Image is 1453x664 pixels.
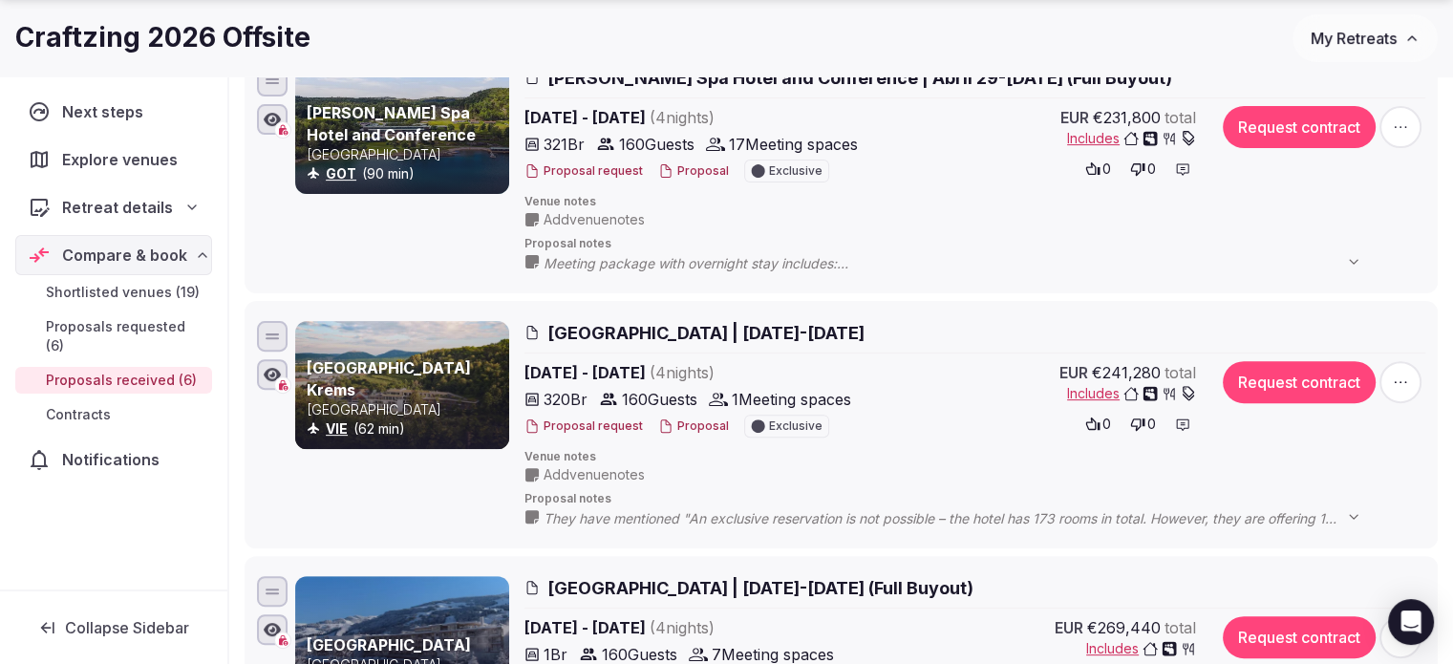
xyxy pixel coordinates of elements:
span: EUR [1059,361,1088,384]
span: 0 [1147,415,1156,434]
button: Includes [1067,384,1196,403]
button: Proposal request [524,418,643,435]
a: [PERSON_NAME] Spa Hotel and Conference [307,103,476,143]
button: Includes [1086,639,1196,658]
span: 0 [1147,160,1156,179]
span: Shortlisted venues (19) [46,283,200,302]
button: Proposal [658,163,729,180]
div: (62 min) [307,419,505,439]
a: Explore venues [15,139,212,180]
span: Proposals requested (6) [46,317,204,355]
span: Explore venues [62,148,185,171]
button: Proposal [658,418,729,435]
div: (90 min) [307,164,505,183]
span: My Retreats [1311,29,1397,48]
button: Proposal request [524,163,643,180]
span: Venue notes [524,194,1425,210]
p: [GEOGRAPHIC_DATA] [307,400,505,419]
button: Request contract [1223,106,1376,148]
a: [GEOGRAPHIC_DATA] Krems [307,358,471,398]
span: €269,440 [1087,616,1161,639]
button: GOT [326,164,356,183]
a: GOT [326,165,356,182]
p: [GEOGRAPHIC_DATA] [307,145,505,164]
button: 0 [1079,156,1117,182]
span: [GEOGRAPHIC_DATA] | [DATE]-[DATE] [547,321,865,345]
span: [GEOGRAPHIC_DATA] | [DATE]-[DATE] (Full Buyout) [547,576,973,600]
span: total [1165,361,1196,384]
span: Proposals received (6) [46,371,197,390]
a: [GEOGRAPHIC_DATA] [307,635,471,654]
button: 0 [1124,156,1162,182]
button: Includes [1067,129,1196,148]
a: Next steps [15,92,212,132]
span: Contracts [46,405,111,424]
span: Collapse Sidebar [65,618,189,637]
span: Add venue notes [544,465,645,484]
button: Collapse Sidebar [15,607,212,649]
span: Exclusive [769,165,823,177]
a: Shortlisted venues (19) [15,279,212,306]
span: Add venue notes [544,210,645,229]
span: Exclusive [769,420,823,432]
span: Next steps [62,100,151,123]
span: [DATE] - [DATE] [524,361,861,384]
button: 0 [1079,411,1117,438]
span: ( 4 night s ) [650,363,715,382]
h1: Craftzing 2026 Offsite [15,19,310,56]
button: 0 [1124,411,1162,438]
span: €231,800 [1093,106,1161,129]
a: Proposals requested (6) [15,313,212,359]
button: Request contract [1223,361,1376,403]
span: Notifications [62,448,167,471]
span: Retreat details [62,196,173,219]
span: 17 Meeting spaces [729,133,858,156]
span: [PERSON_NAME] Spa Hotel and Conference | Abril 29-[DATE] (Full Buyout) [547,66,1172,90]
span: ( 4 night s ) [650,108,715,127]
a: VIE [326,420,348,437]
span: They have mentioned "An exclusive reservation is not possible – the hotel has 173 rooms in total.... [544,509,1380,528]
span: 0 [1102,415,1111,434]
button: My Retreats [1293,14,1438,62]
span: 160 Guests [619,133,694,156]
div: Open Intercom Messenger [1388,599,1434,645]
span: [DATE] - [DATE] [524,616,861,639]
a: Proposals received (6) [15,367,212,394]
button: Request contract [1223,616,1376,658]
span: 1 Meeting spaces [732,388,851,411]
span: Meeting package with overnight stay includes: -Free access to our great Spa with warm pools and F... [544,254,1380,273]
span: EUR [1060,106,1089,129]
a: Notifications [15,439,212,480]
span: Proposal notes [524,236,1425,252]
span: [DATE] - [DATE] [524,106,861,129]
span: ( 4 night s ) [650,618,715,637]
button: VIE [326,419,348,439]
span: Venue notes [524,449,1425,465]
span: 320 Br [544,388,588,411]
a: Contracts [15,401,212,428]
span: Compare & book [62,244,187,267]
span: total [1165,106,1196,129]
span: total [1165,616,1196,639]
span: 160 Guests [622,388,697,411]
span: 321 Br [544,133,585,156]
span: €241,280 [1092,361,1161,384]
span: 0 [1102,160,1111,179]
span: Proposal notes [524,491,1425,507]
span: EUR [1055,616,1083,639]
